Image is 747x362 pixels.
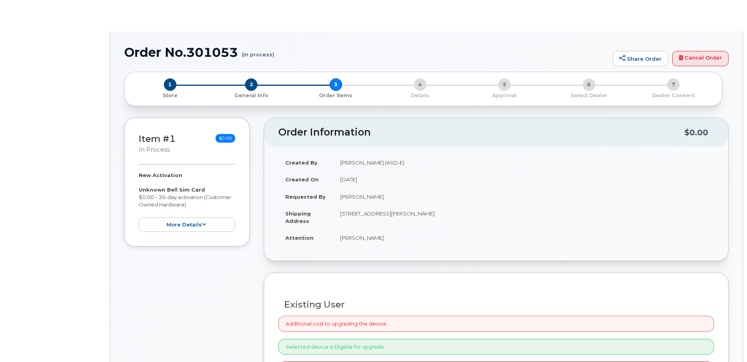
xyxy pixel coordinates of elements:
[672,51,729,67] a: Cancel Order
[139,146,170,153] small: in process
[245,78,257,91] span: 2
[333,154,714,171] td: [PERSON_NAME] (ASD-E)
[333,171,714,188] td: [DATE]
[285,194,326,200] strong: Requested By
[242,45,274,58] small: (in process)
[139,186,205,193] strong: Unknown Bell Sim Card
[139,133,176,144] a: Item #1
[209,91,293,99] a: 2 General Info
[131,91,209,99] a: 1 Store
[278,316,714,332] div: Additional cost to upgrading the device
[139,172,235,232] div: $0.00 - 30-day activation (Customer Owned Hardware)
[333,229,714,246] td: [PERSON_NAME]
[285,235,314,241] strong: Attention
[333,205,714,229] td: [STREET_ADDRESS][PERSON_NAME]
[134,92,206,99] p: Store
[216,134,235,143] span: $0.00
[285,210,311,224] strong: Shipping Address
[285,159,317,166] strong: Created By
[278,339,714,355] div: Selected device is Eligible for upgrade
[139,217,235,232] button: more details
[139,172,182,178] strong: New Activation
[124,45,609,59] h1: Order No.301053
[285,176,319,183] strong: Created On
[284,300,708,310] h3: Existing User
[684,125,708,140] div: $0.00
[212,92,290,99] p: General Info
[333,188,714,205] td: [PERSON_NAME]
[164,78,176,91] span: 1
[613,51,668,67] a: Share Order
[278,127,684,138] h2: Order Information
